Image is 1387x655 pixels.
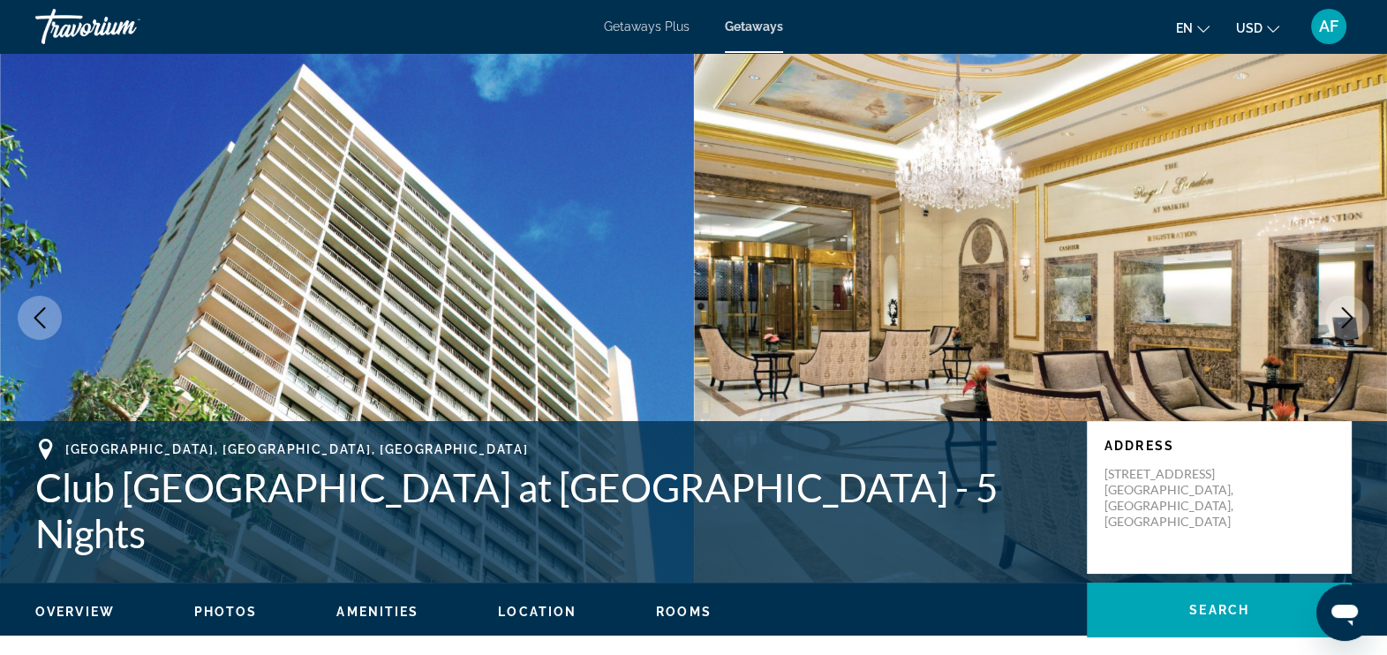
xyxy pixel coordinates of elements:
span: Location [498,605,577,619]
button: Change language [1176,15,1210,41]
button: Location [498,604,577,620]
a: Travorium [35,4,212,49]
button: Amenities [336,604,418,620]
iframe: Button to launch messaging window [1316,584,1373,641]
h1: Club [GEOGRAPHIC_DATA] at [GEOGRAPHIC_DATA] - 5 Nights [35,464,1069,556]
span: Overview [35,605,115,619]
a: Getaways [725,19,783,34]
p: Address [1104,439,1334,453]
span: [GEOGRAPHIC_DATA], [GEOGRAPHIC_DATA], [GEOGRAPHIC_DATA] [65,442,528,456]
span: USD [1236,21,1263,35]
button: Next image [1325,296,1369,340]
button: Overview [35,604,115,620]
a: Getaways Plus [604,19,690,34]
button: Change currency [1236,15,1279,41]
button: Previous image [18,296,62,340]
span: AF [1319,18,1338,35]
span: Amenities [336,605,418,619]
p: [STREET_ADDRESS] [GEOGRAPHIC_DATA], [GEOGRAPHIC_DATA], [GEOGRAPHIC_DATA] [1104,466,1246,530]
button: User Menu [1306,8,1352,45]
span: Photos [194,605,258,619]
span: Search [1189,603,1249,617]
button: Search [1087,583,1352,637]
button: Photos [194,604,258,620]
button: Rooms [656,604,712,620]
span: Rooms [656,605,712,619]
span: en [1176,21,1193,35]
